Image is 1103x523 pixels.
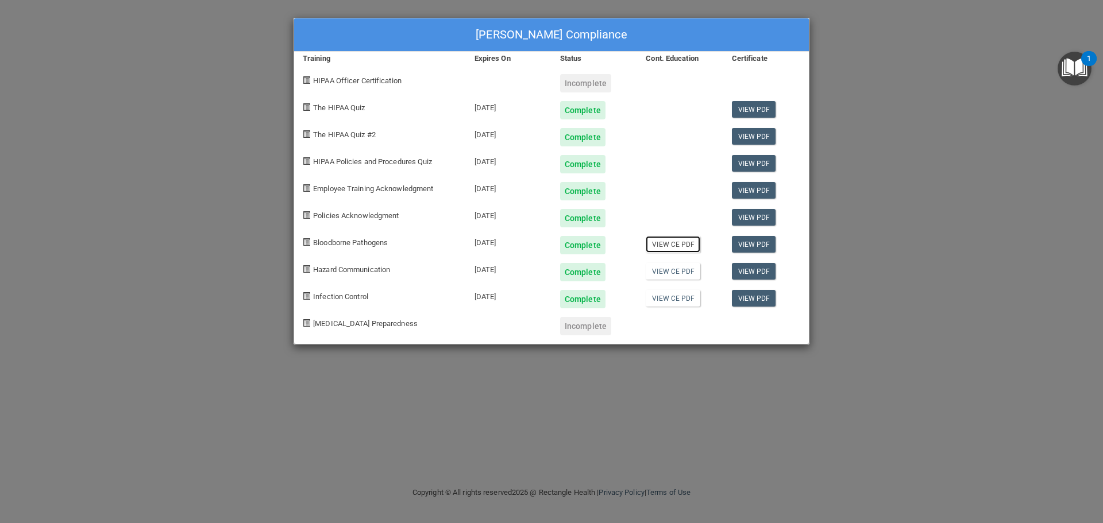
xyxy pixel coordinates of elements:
div: Status [551,52,637,65]
div: 1 [1087,59,1091,73]
a: View CE PDF [646,290,700,307]
a: View PDF [732,182,776,199]
button: Open Resource Center, 1 new notification [1058,52,1092,86]
div: Complete [560,101,606,119]
a: View PDF [732,155,776,172]
div: Expires On [466,52,551,65]
div: [DATE] [466,119,551,146]
div: Cont. Education [637,52,723,65]
div: [PERSON_NAME] Compliance [294,18,809,52]
span: Policies Acknowledgment [313,211,399,220]
div: Complete [560,209,606,227]
span: HIPAA Officer Certification [313,76,402,85]
div: Complete [560,155,606,173]
a: View PDF [732,263,776,280]
div: [DATE] [466,254,551,281]
div: Incomplete [560,317,611,335]
span: Bloodborne Pathogens [313,238,388,247]
a: View PDF [732,236,776,253]
span: The HIPAA Quiz #2 [313,130,376,139]
div: Complete [560,236,606,254]
a: View CE PDF [646,263,700,280]
span: [MEDICAL_DATA] Preparedness [313,319,418,328]
a: View PDF [732,101,776,118]
div: Complete [560,182,606,200]
a: View PDF [732,128,776,145]
div: Complete [560,128,606,146]
div: Complete [560,290,606,308]
div: [DATE] [466,92,551,119]
div: [DATE] [466,227,551,254]
span: Employee Training Acknowledgment [313,184,433,193]
div: [DATE] [466,200,551,227]
span: Hazard Communication [313,265,390,274]
div: [DATE] [466,146,551,173]
div: Certificate [723,52,809,65]
div: [DATE] [466,173,551,200]
div: Complete [560,263,606,281]
a: View CE PDF [646,236,700,253]
div: Incomplete [560,74,611,92]
div: [DATE] [466,281,551,308]
span: Infection Control [313,292,368,301]
span: HIPAA Policies and Procedures Quiz [313,157,432,166]
a: View PDF [732,209,776,226]
div: Training [294,52,466,65]
a: View PDF [732,290,776,307]
span: The HIPAA Quiz [313,103,365,112]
